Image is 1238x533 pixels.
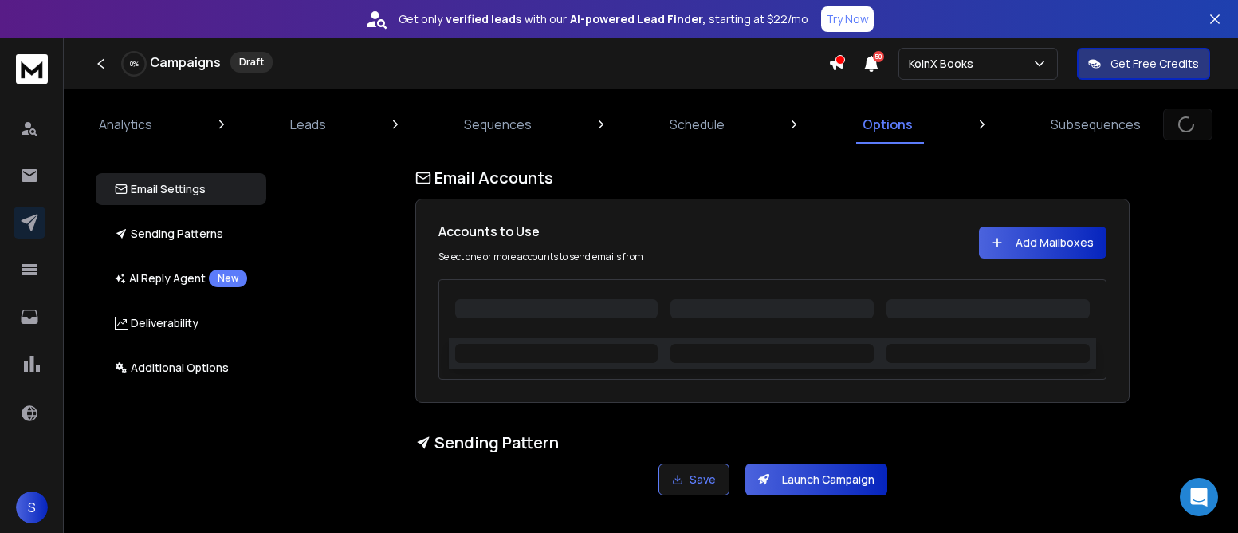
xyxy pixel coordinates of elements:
[909,56,980,72] p: KoinX Books
[16,492,48,523] button: S
[16,54,48,84] img: logo
[446,11,521,27] strong: verified leads
[290,115,326,134] p: Leads
[863,115,913,134] p: Options
[454,105,541,144] a: Sequences
[570,11,705,27] strong: AI-powered Lead Finder,
[1051,115,1141,134] p: Subsequences
[670,115,725,134] p: Schedule
[660,105,734,144] a: Schedule
[1180,478,1218,516] div: Open Intercom Messenger
[826,11,869,27] p: Try Now
[853,105,922,144] a: Options
[1077,48,1210,80] button: Get Free Credits
[99,115,152,134] p: Analytics
[1110,56,1199,72] p: Get Free Credits
[1041,105,1150,144] a: Subsequences
[130,59,139,69] p: 0 %
[821,6,874,32] button: Try Now
[230,52,273,73] div: Draft
[89,105,162,144] a: Analytics
[464,115,532,134] p: Sequences
[96,173,266,205] button: Email Settings
[115,181,206,197] p: Email Settings
[150,53,221,72] h1: Campaigns
[281,105,336,144] a: Leads
[415,167,1130,189] h1: Email Accounts
[399,11,808,27] p: Get only with our starting at $22/mo
[873,51,884,62] span: 50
